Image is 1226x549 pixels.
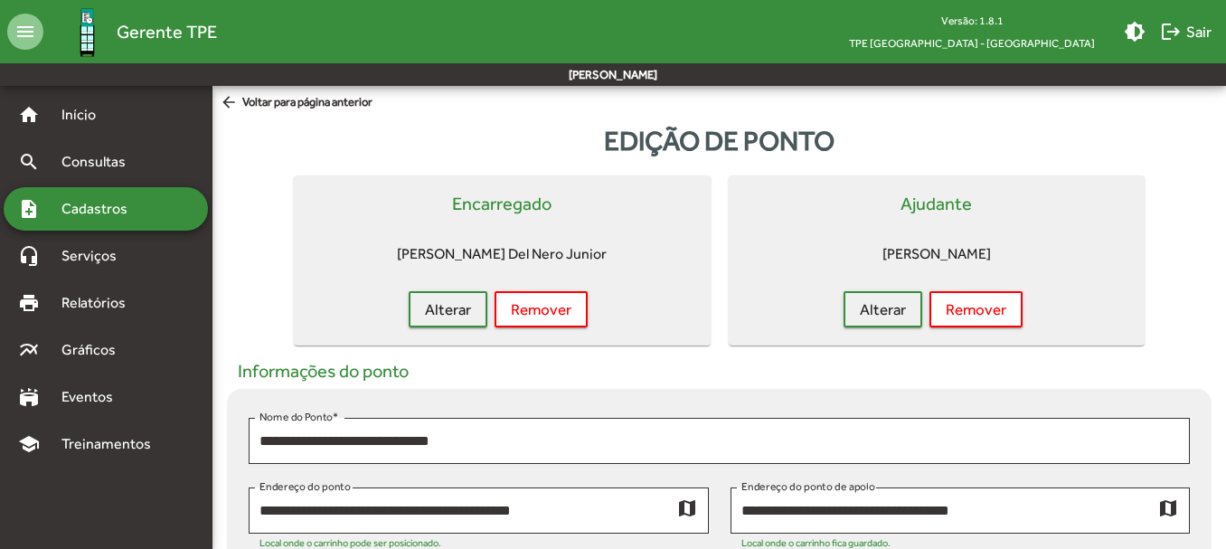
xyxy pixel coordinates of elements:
mat-icon: menu [7,14,43,50]
button: Alterar [409,291,487,327]
mat-icon: home [18,104,40,126]
mat-hint: Local onde o carrinho fica guardado. [741,537,891,548]
div: Edição de ponto [220,120,1219,161]
h5: Informações do ponto [227,360,1212,382]
span: Remover [946,293,1006,326]
span: Cadastros [51,198,151,220]
img: Logo [58,3,117,62]
span: Sair [1160,15,1212,48]
mat-icon: search [18,151,40,173]
span: Serviços [51,245,141,267]
mat-card-content: [PERSON_NAME] [743,232,1130,277]
div: Versão: 1.8.1 [835,9,1109,32]
span: Remover [511,293,571,326]
span: Gerente TPE [117,17,217,46]
span: Consultas [51,151,149,173]
mat-icon: map [676,497,698,518]
mat-icon: print [18,292,40,314]
span: Gráficos [51,339,140,361]
mat-icon: logout [1160,21,1182,43]
mat-hint: Local onde o carrinho pode ser posicionado. [259,537,441,548]
mat-icon: headset_mic [18,245,40,267]
span: TPE [GEOGRAPHIC_DATA] - [GEOGRAPHIC_DATA] [835,32,1109,54]
button: Remover [495,291,588,327]
mat-icon: stadium [18,386,40,408]
mat-card-title: Encarregado [452,190,552,217]
span: Voltar para página anterior [220,93,373,113]
button: Remover [929,291,1023,327]
button: Sair [1153,15,1219,48]
mat-card-content: [PERSON_NAME] Del Nero Junior [308,232,695,277]
button: Alterar [844,291,922,327]
span: Eventos [51,386,137,408]
span: Alterar [860,293,906,326]
span: Alterar [425,293,471,326]
mat-icon: multiline_chart [18,339,40,361]
span: Relatórios [51,292,149,314]
span: Treinamentos [51,433,173,455]
mat-icon: brightness_medium [1124,21,1146,43]
mat-icon: note_add [18,198,40,220]
span: Início [51,104,122,126]
mat-icon: school [18,433,40,455]
mat-icon: arrow_back [220,93,242,113]
mat-icon: map [1157,497,1179,518]
mat-card-title: Ajudante [901,190,972,217]
a: Gerente TPE [43,3,217,62]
